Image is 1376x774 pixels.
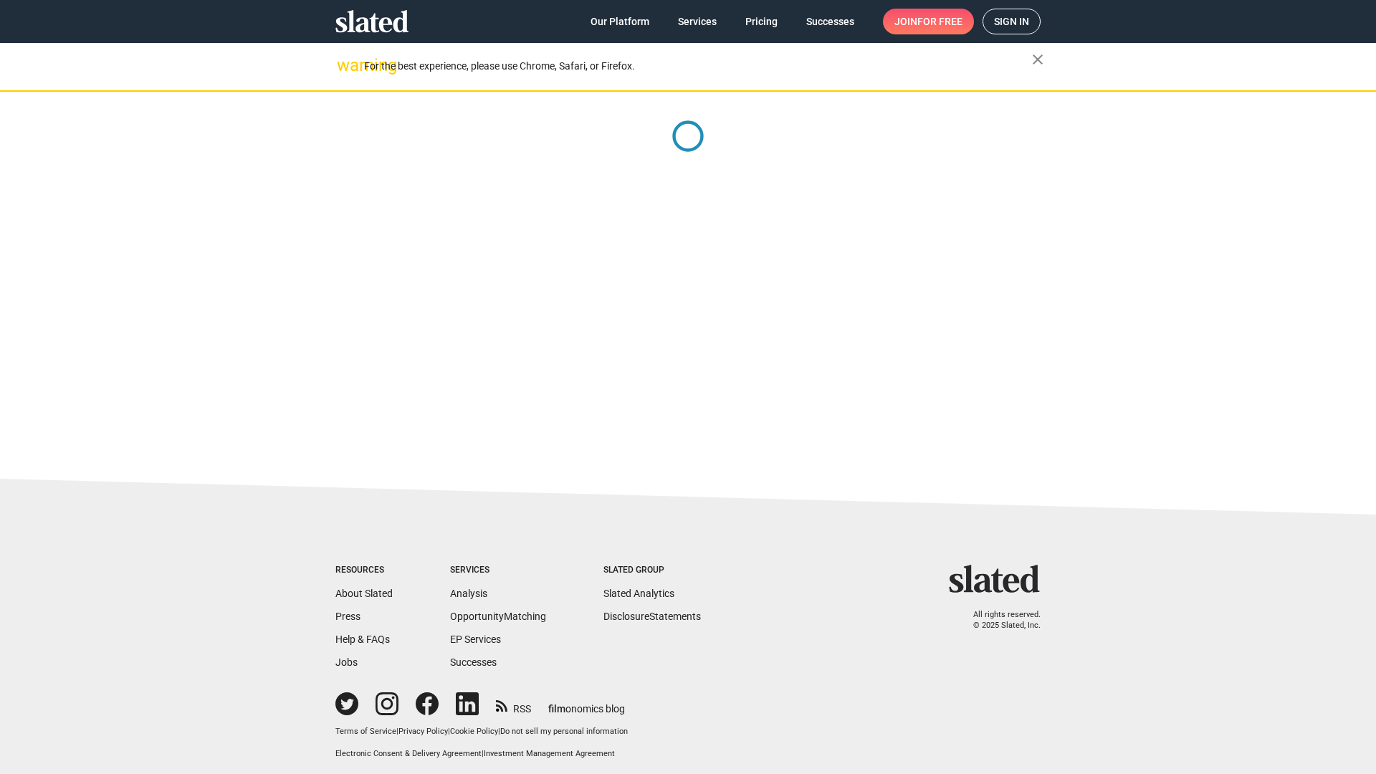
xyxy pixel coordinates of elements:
[450,611,546,622] a: OpportunityMatching
[396,727,398,736] span: |
[591,9,649,34] span: Our Platform
[450,588,487,599] a: Analysis
[983,9,1041,34] a: Sign in
[337,57,354,74] mat-icon: warning
[450,727,498,736] a: Cookie Policy
[450,656,497,668] a: Successes
[450,565,546,576] div: Services
[806,9,854,34] span: Successes
[335,727,396,736] a: Terms of Service
[484,749,615,758] a: Investment Management Agreement
[666,9,728,34] a: Services
[994,9,1029,34] span: Sign in
[450,634,501,645] a: EP Services
[579,9,661,34] a: Our Platform
[917,9,962,34] span: for free
[335,749,482,758] a: Electronic Consent & Delivery Agreement
[1029,51,1046,68] mat-icon: close
[335,656,358,668] a: Jobs
[894,9,962,34] span: Join
[603,565,701,576] div: Slated Group
[603,611,701,622] a: DisclosureStatements
[603,588,674,599] a: Slated Analytics
[883,9,974,34] a: Joinfor free
[795,9,866,34] a: Successes
[335,565,393,576] div: Resources
[335,634,390,645] a: Help & FAQs
[498,727,500,736] span: |
[364,57,1032,76] div: For the best experience, please use Chrome, Safari, or Firefox.
[398,727,448,736] a: Privacy Policy
[500,727,628,737] button: Do not sell my personal information
[335,611,360,622] a: Press
[496,694,531,716] a: RSS
[335,588,393,599] a: About Slated
[448,727,450,736] span: |
[548,703,565,715] span: film
[548,691,625,716] a: filmonomics blog
[678,9,717,34] span: Services
[958,610,1041,631] p: All rights reserved. © 2025 Slated, Inc.
[745,9,778,34] span: Pricing
[734,9,789,34] a: Pricing
[482,749,484,758] span: |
